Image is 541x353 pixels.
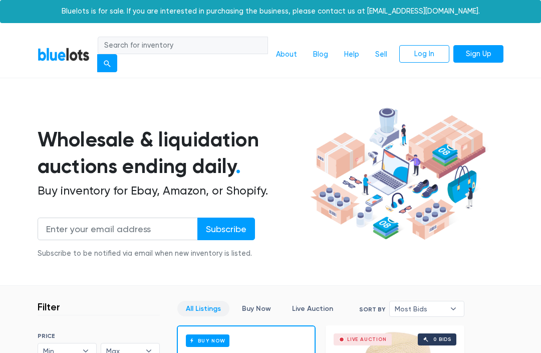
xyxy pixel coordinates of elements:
div: 0 bids [433,337,451,342]
input: Enter your email address [38,218,198,240]
a: Log In [399,45,449,63]
a: Live Auction [284,301,342,316]
span: Most Bids [395,301,445,316]
a: BlueLots [38,47,90,62]
b: ▾ [443,301,464,316]
a: Help [336,45,367,64]
h2: Buy inventory for Ebay, Amazon, or Shopify. [38,184,308,198]
a: Sign Up [453,45,503,63]
a: Buy Now [233,301,280,316]
a: Sell [367,45,395,64]
h6: PRICE [38,332,160,339]
h3: Filter [38,301,60,313]
span: . [235,154,241,179]
h6: Buy Now [186,334,229,347]
div: Live Auction [347,337,387,342]
div: Subscribe to be notified via email when new inventory is listed. [38,248,255,259]
input: Search for inventory [98,37,268,55]
input: Subscribe [197,218,255,240]
a: Blog [305,45,336,64]
label: Sort By [359,305,385,314]
img: hero-ee84e7d0318cb26816c560f6b4441b76977f77a177738b4e94f68c95b2b83dbb.png [308,104,488,243]
h1: Wholesale & liquidation auctions ending daily [38,126,308,180]
a: About [268,45,305,64]
a: All Listings [177,301,229,316]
